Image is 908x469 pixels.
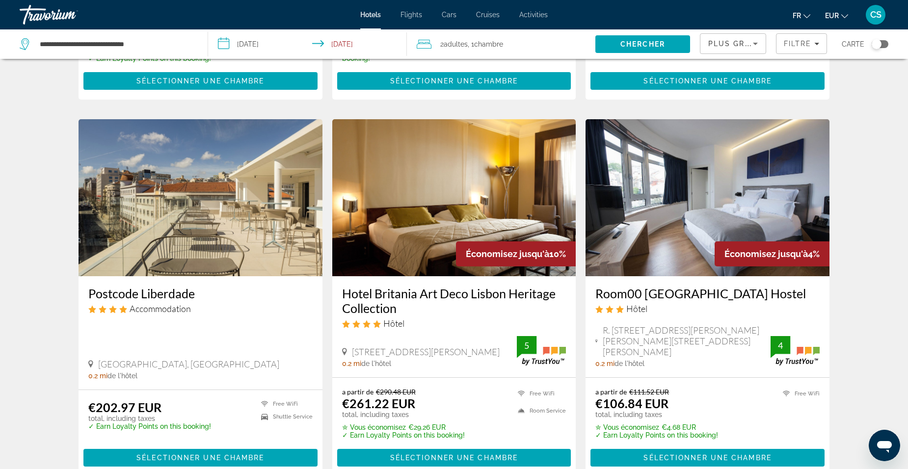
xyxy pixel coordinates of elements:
button: Travelers: 2 adults, 0 children [407,29,595,59]
img: Room00 Lisboa Hostel [586,119,829,276]
span: Accommodation [130,303,191,314]
a: Sélectionner une chambre [337,451,571,462]
a: Hotel Britania Art Deco Lisbon Heritage Collection [342,286,566,315]
ins: €261.22 EUR [342,396,415,411]
div: 4 star Hotel [342,318,566,329]
span: de l'hôtel [361,360,391,367]
span: Filtre [784,40,812,48]
span: 2 [440,37,468,51]
del: €290.48 EUR [376,388,416,396]
span: a partir de [595,388,627,396]
a: Cars [442,11,456,19]
img: Hotel Britania Art Deco Lisbon Heritage Collection [332,119,576,276]
div: 3 star Hostel [595,303,820,314]
button: Change currency [825,8,848,23]
a: Sélectionner une chambre [590,451,825,462]
button: Select check in and out date [208,29,406,59]
img: Postcode Liberdade [79,119,322,276]
span: de l'hôtel [614,360,644,367]
span: 0.2 mi [88,372,107,380]
span: ✮ Vous économisez [595,423,659,431]
span: Économisez jusqu'à [466,249,549,259]
span: Sélectionner une chambre [390,77,518,85]
a: Cruises [476,11,500,19]
p: ✓ Earn Loyalty Points on this booking! [595,431,718,439]
button: Sélectionner une chambre [83,449,318,467]
span: EUR [825,12,839,20]
li: Room Service [513,405,566,417]
span: , 1 [468,37,503,51]
span: Adultes [444,40,468,48]
p: total, including taxes [88,415,211,422]
button: Search [595,35,690,53]
iframe: Bouton de lancement de la fenêtre de messagerie [869,430,900,461]
span: Sélectionner une chambre [136,77,264,85]
p: total, including taxes [595,411,718,418]
span: [STREET_ADDRESS][PERSON_NAME] [352,346,500,357]
a: Flights [401,11,422,19]
span: fr [793,12,801,20]
span: Sélectionner une chambre [643,454,771,462]
div: 4 [771,339,790,351]
p: €29.26 EUR [342,423,465,431]
a: Travorium [20,2,118,27]
button: Sélectionner une chambre [590,72,825,90]
span: Sélectionner une chambre [643,77,771,85]
del: €111.52 EUR [629,388,669,396]
button: Sélectionner une chambre [337,449,571,467]
p: ✓ Earn Loyalty Points on this booking! [88,422,211,430]
button: User Menu [863,4,888,25]
span: 0.2 mi [595,360,614,367]
button: Sélectionner une chambre [83,72,318,90]
span: a partir de [342,388,374,396]
a: Postcode Liberdade [88,286,313,301]
li: Free WiFi [513,388,566,400]
span: Chercher [620,40,665,48]
span: 0.2 mi [342,360,361,367]
input: Search hotel destination [39,37,193,52]
span: Économisez jusqu'à [724,249,808,259]
button: Sélectionner une chambre [337,72,571,90]
div: 4% [715,241,829,266]
a: Sélectionner une chambre [590,75,825,85]
span: Sélectionner une chambre [136,454,264,462]
span: Hôtel [383,318,404,329]
mat-select: Sort by [708,38,758,50]
span: Chambre [474,40,503,48]
a: Sélectionner une chambre [83,451,318,462]
button: Change language [793,8,810,23]
span: Sélectionner une chambre [390,454,518,462]
a: Sélectionner une chambre [337,75,571,85]
span: CS [870,10,881,20]
div: 5 [517,339,536,351]
button: Toggle map [864,40,888,49]
span: Plus grandes économies [708,40,826,48]
a: Activities [519,11,548,19]
p: total, including taxes [342,411,465,418]
span: Carte [842,37,864,51]
div: 10% [456,241,576,266]
span: de l'hôtel [107,372,137,380]
button: Filters [776,33,828,54]
span: ✮ Vous économisez [342,423,406,431]
li: Shuttle Service [256,413,313,421]
img: TrustYou guest rating badge [517,336,566,365]
li: Free WiFi [778,388,820,400]
span: [GEOGRAPHIC_DATA], [GEOGRAPHIC_DATA] [98,359,279,369]
p: €4.68 EUR [595,423,718,431]
span: Hôtel [626,303,647,314]
li: Free WiFi [256,400,313,408]
ins: €106.84 EUR [595,396,668,411]
a: Room00 [GEOGRAPHIC_DATA] Hostel [595,286,820,301]
span: Hotels [360,11,381,19]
